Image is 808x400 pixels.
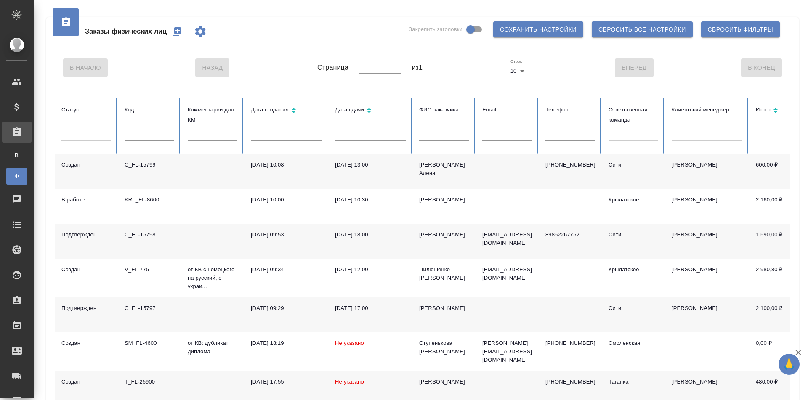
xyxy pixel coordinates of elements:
[335,105,406,117] div: Сортировка
[412,63,423,73] span: из 1
[482,339,532,364] p: [PERSON_NAME][EMAIL_ADDRESS][DOMAIN_NAME]
[545,339,595,347] p: [PHONE_NUMBER]
[251,161,322,169] div: [DATE] 10:08
[782,355,796,373] span: 🙏
[335,340,364,346] span: Не указано
[125,230,174,239] div: C_FL-15798
[482,265,532,282] p: [EMAIL_ADDRESS][DOMAIN_NAME]
[6,147,27,164] a: В
[251,105,322,117] div: Сортировка
[125,161,174,169] div: C_FL-15799
[251,265,322,274] div: [DATE] 09:34
[665,259,749,297] td: [PERSON_NAME]
[419,105,469,115] div: ФИО заказчика
[609,161,658,169] div: Сити
[609,339,658,347] div: Смоленская
[251,304,322,313] div: [DATE] 09:29
[419,378,469,386] div: [PERSON_NAME]
[482,105,532,115] div: Email
[545,378,595,386] p: [PHONE_NUMBER]
[609,378,658,386] div: Таганка
[11,172,23,180] span: Ф
[335,161,406,169] div: [DATE] 13:00
[598,24,686,35] span: Сбросить все настройки
[609,265,658,274] div: Крылатское
[500,24,577,35] span: Сохранить настройки
[419,265,469,282] div: Пилюшенко [PERSON_NAME]
[609,196,658,204] div: Крылатское
[482,230,532,247] p: [EMAIL_ADDRESS][DOMAIN_NAME]
[188,265,237,291] p: от КВ с немецкого на русский, с украи...
[665,154,749,189] td: [PERSON_NAME]
[167,21,187,42] button: Создать
[61,230,111,239] div: Подтвержден
[419,339,469,356] div: Ступенькова [PERSON_NAME]
[779,354,800,375] button: 🙏
[61,105,111,115] div: Статус
[85,26,167,37] span: Заказы физических лиц
[61,161,111,169] div: Создан
[251,378,322,386] div: [DATE] 17:55
[61,378,111,386] div: Создан
[609,304,658,313] div: Сити
[125,196,174,204] div: KRL_FL-8600
[125,304,174,313] div: C_FL-15797
[125,378,174,386] div: T_FL-25900
[419,161,469,177] div: [PERSON_NAME] Алена
[756,105,805,117] div: Сортировка
[545,230,595,239] p: 89852267752
[419,196,469,204] div: [PERSON_NAME]
[335,230,406,239] div: [DATE] 18:00
[125,105,174,115] div: Код
[510,65,527,77] div: 10
[419,304,469,313] div: [PERSON_NAME]
[701,21,780,37] button: Сбросить фильтры
[188,105,237,125] div: Комментарии для КМ
[61,339,111,347] div: Создан
[6,168,27,185] a: Ф
[61,196,111,204] div: В работе
[545,105,595,115] div: Телефон
[708,24,773,35] span: Сбросить фильтры
[665,224,749,259] td: [PERSON_NAME]
[251,196,322,204] div: [DATE] 10:00
[11,151,23,159] span: В
[61,265,111,274] div: Создан
[665,189,749,224] td: [PERSON_NAME]
[61,304,111,313] div: Подтвержден
[672,105,742,115] div: Клиентский менеджер
[335,304,406,313] div: [DATE] 17:00
[335,196,406,204] div: [DATE] 10:30
[493,21,583,37] button: Сохранить настройки
[609,105,658,125] div: Ответственная команда
[409,25,462,34] span: Закрепить заголовки
[545,161,595,169] p: [PHONE_NUMBER]
[592,21,693,37] button: Сбросить все настройки
[251,339,322,347] div: [DATE] 18:19
[335,265,406,274] div: [DATE] 12:00
[335,379,364,385] span: Не указано
[317,63,348,73] span: Страница
[125,265,174,274] div: V_FL-775
[419,230,469,239] div: [PERSON_NAME]
[251,230,322,239] div: [DATE] 09:53
[609,230,658,239] div: Сити
[510,59,522,64] label: Строк
[188,339,237,356] p: от КВ: дубликат диплома
[665,297,749,332] td: [PERSON_NAME]
[125,339,174,347] div: SM_FL-4600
